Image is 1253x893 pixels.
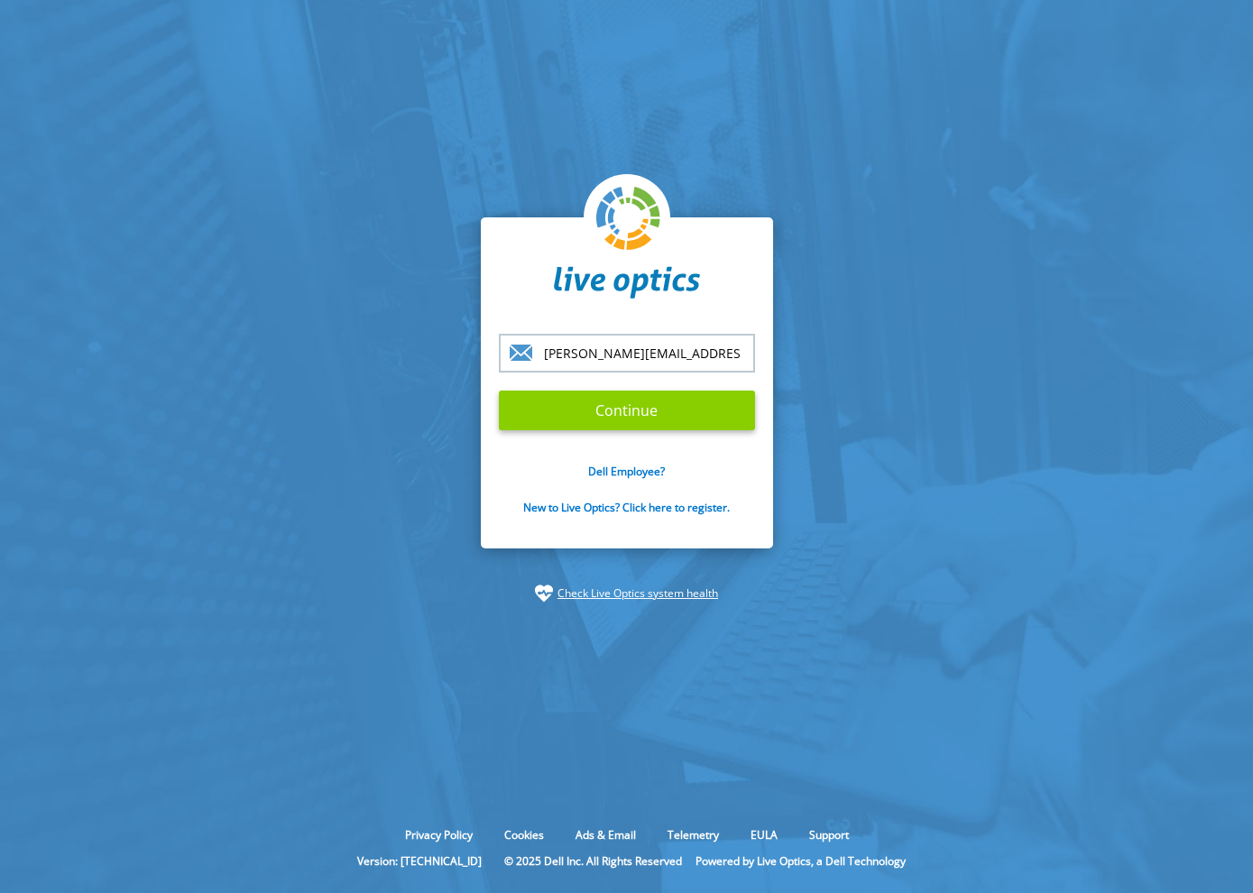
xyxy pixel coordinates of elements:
a: Telemetry [654,827,732,842]
a: Privacy Policy [392,827,486,842]
a: Check Live Optics system health [557,585,718,603]
li: Powered by Live Optics, a Dell Technology [696,853,906,869]
input: email@address.com [499,334,755,373]
input: Continue [499,391,755,430]
a: EULA [737,827,791,842]
a: Dell Employee? [588,464,665,479]
img: status-check-icon.svg [535,585,553,603]
a: Ads & Email [562,827,650,842]
a: New to Live Optics? Click here to register. [523,500,730,515]
li: © 2025 Dell Inc. All Rights Reserved [495,853,691,869]
a: Cookies [491,827,557,842]
a: Support [796,827,862,842]
img: liveoptics-word.svg [554,266,700,299]
li: Version: [TECHNICAL_ID] [348,853,491,869]
img: liveoptics-logo.svg [596,187,661,252]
